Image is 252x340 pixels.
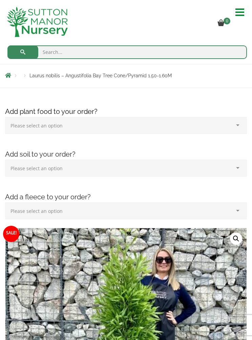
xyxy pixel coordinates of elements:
span: Sale! [3,226,19,242]
a: 0 [217,21,232,27]
span: Laurus nobilis – Angustifolia Bay Tree Cone/Pyramid 1.50-1.60M [29,73,172,78]
img: newlogo.png [7,7,68,37]
a: View full-screen image gallery [230,233,242,245]
span: 0 [224,18,230,24]
input: Search... [7,45,247,59]
nav: Breadcrumbs [5,72,247,80]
